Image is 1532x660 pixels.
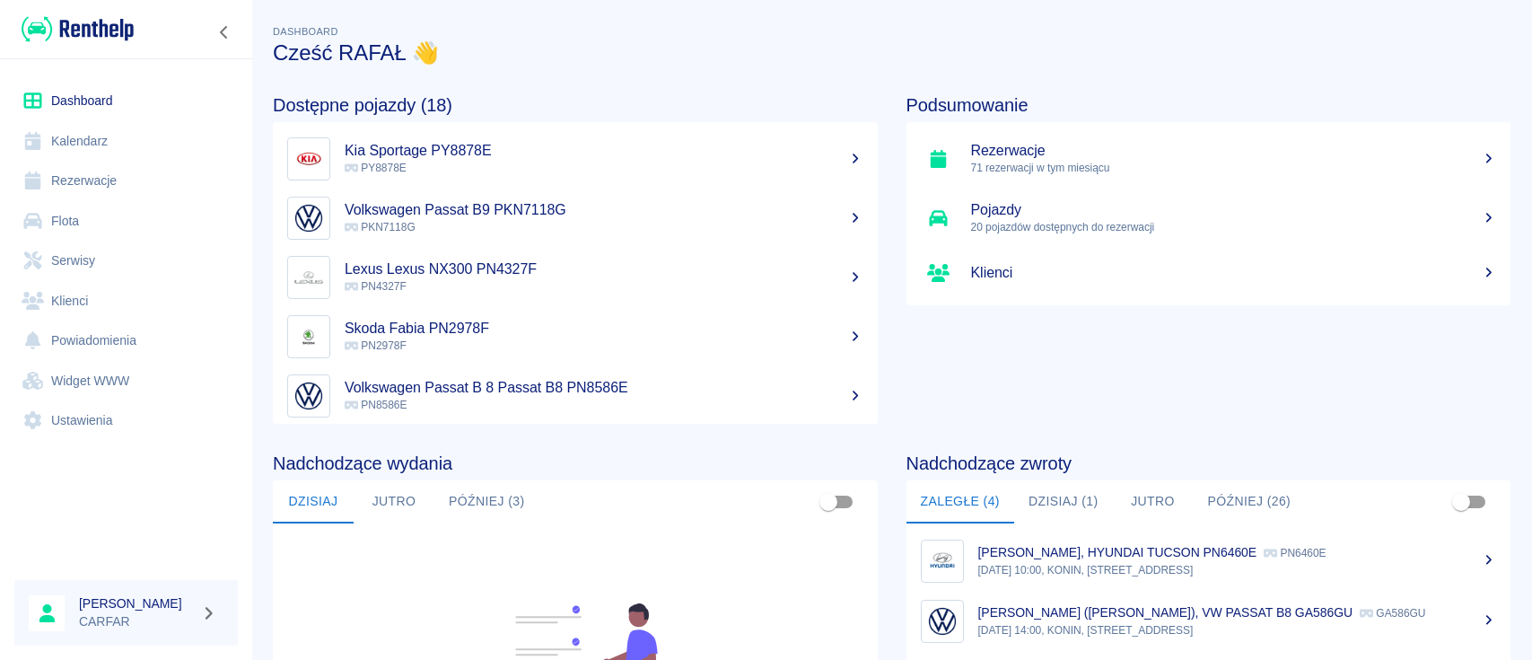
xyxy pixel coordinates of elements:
a: Rezerwacje [14,161,238,201]
h4: Nadchodzące wydania [273,453,878,474]
img: Image [292,142,326,176]
button: Zwiń nawigację [211,21,238,44]
a: ImageKia Sportage PY8878E PY8878E [273,129,878,189]
a: Serwisy [14,241,238,281]
img: Image [925,604,959,638]
h5: Pojazdy [971,201,1497,219]
p: 20 pojazdów dostępnych do rezerwacji [971,219,1497,235]
span: Pokaż przypisane tylko do mnie [1444,485,1478,519]
p: [DATE] 10:00, KONIN, [STREET_ADDRESS] [978,562,1497,578]
p: CARFAR [79,612,194,631]
h5: Lexus Lexus NX300 PN4327F [345,260,863,278]
h4: Dostępne pojazdy (18) [273,94,878,116]
span: PN2978F [345,339,407,352]
img: Image [925,544,959,578]
p: 71 rezerwacji w tym miesiącu [971,160,1497,176]
h5: Klienci [971,264,1497,282]
img: Renthelp logo [22,14,134,44]
a: Pojazdy20 pojazdów dostępnych do rezerwacji [906,189,1511,248]
a: Powiadomienia [14,321,238,361]
h5: Rezerwacje [971,142,1497,160]
a: Klienci [906,248,1511,298]
button: Jutro [354,480,434,524]
a: ImageSkoda Fabia PN2978F PN2978F [273,307,878,366]
img: Image [292,320,326,354]
h6: [PERSON_NAME] [79,594,194,612]
a: ImageLexus Lexus NX300 PN4327F PN4327F [273,248,878,307]
button: Dzisiaj [273,480,354,524]
h5: Volkswagen Passat B9 PKN7118G [345,201,863,219]
span: PN4327F [345,280,407,293]
button: Później (3) [434,480,539,524]
a: Image[PERSON_NAME], HYUNDAI TUCSON PN6460E PN6460E[DATE] 10:00, KONIN, [STREET_ADDRESS] [906,531,1511,591]
p: PN6460E [1264,547,1326,559]
span: PN8586E [345,399,407,411]
h5: Volkswagen Passat B 8 Passat B8 PN8586E [345,379,863,397]
a: Widget WWW [14,361,238,401]
p: [PERSON_NAME] ([PERSON_NAME]), VW PASSAT B8 GA586GU [978,605,1353,620]
h4: Podsumowanie [906,94,1511,116]
h3: Cześć RAFAŁ 👋 [273,40,1510,66]
a: Dashboard [14,81,238,121]
a: Kalendarz [14,121,238,162]
a: Flota [14,201,238,242]
a: Klienci [14,281,238,321]
h5: Skoda Fabia PN2978F [345,320,863,338]
a: ImageVolkswagen Passat B9 PKN7118G PKN7118G [273,189,878,248]
span: Dashboard [273,26,338,37]
a: Image[PERSON_NAME] ([PERSON_NAME]), VW PASSAT B8 GA586GU GA586GU[DATE] 14:00, KONIN, [STREET_ADDR... [906,591,1511,651]
h5: Kia Sportage PY8878E [345,142,863,160]
span: PY8878E [345,162,407,174]
span: PKN7118G [345,221,416,233]
a: Rezerwacje71 rezerwacji w tym miesiącu [906,129,1511,189]
p: [DATE] 14:00, KONIN, [STREET_ADDRESS] [978,622,1497,638]
button: Jutro [1112,480,1193,524]
img: Image [292,201,326,235]
button: Zaległe (4) [906,480,1014,524]
p: GA586GU [1360,607,1425,620]
img: Image [292,379,326,413]
h4: Nadchodzące zwroty [906,453,1511,474]
button: Dzisiaj (1) [1014,480,1113,524]
button: Później (26) [1193,480,1305,524]
img: Image [292,260,326,295]
a: Ustawienia [14,400,238,441]
a: ImageVolkswagen Passat B 8 Passat B8 PN8586E PN8586E [273,366,878,426]
p: [PERSON_NAME], HYUNDAI TUCSON PN6460E [978,545,1257,559]
a: Renthelp logo [14,14,134,44]
span: Pokaż przypisane tylko do mnie [811,485,845,519]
